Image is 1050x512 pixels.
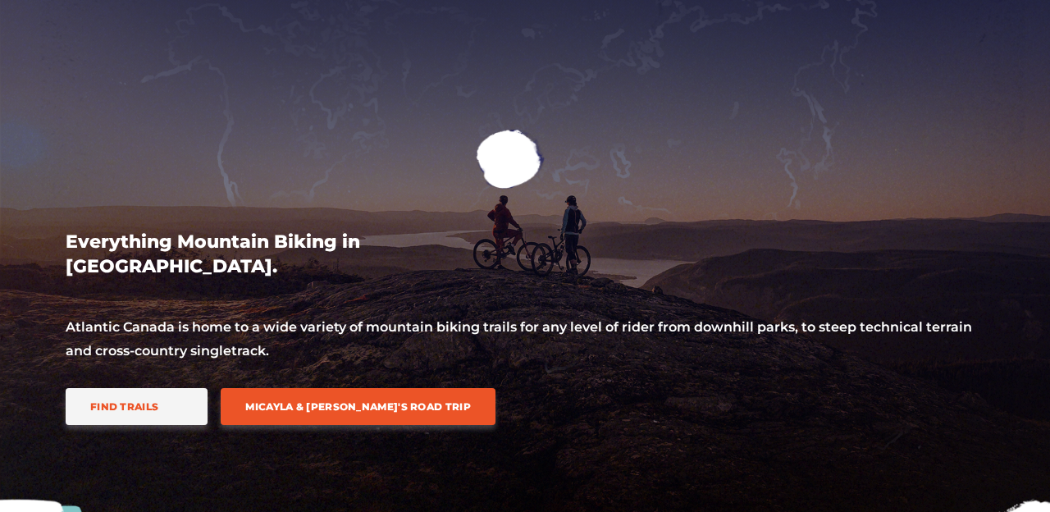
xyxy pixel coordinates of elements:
p: Atlantic Canada is home to a wide variety of mountain biking trails for any level of rider from d... [66,316,984,363]
a: Find Trails trail icon [66,388,208,425]
h1: Everything Mountain Biking in [GEOGRAPHIC_DATA]. [66,230,435,279]
a: Micayla & [PERSON_NAME]'s Road Trip [221,388,495,425]
span: Find Trails [90,400,158,413]
span: Micayla & [PERSON_NAME]'s Road Trip [245,400,471,413]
